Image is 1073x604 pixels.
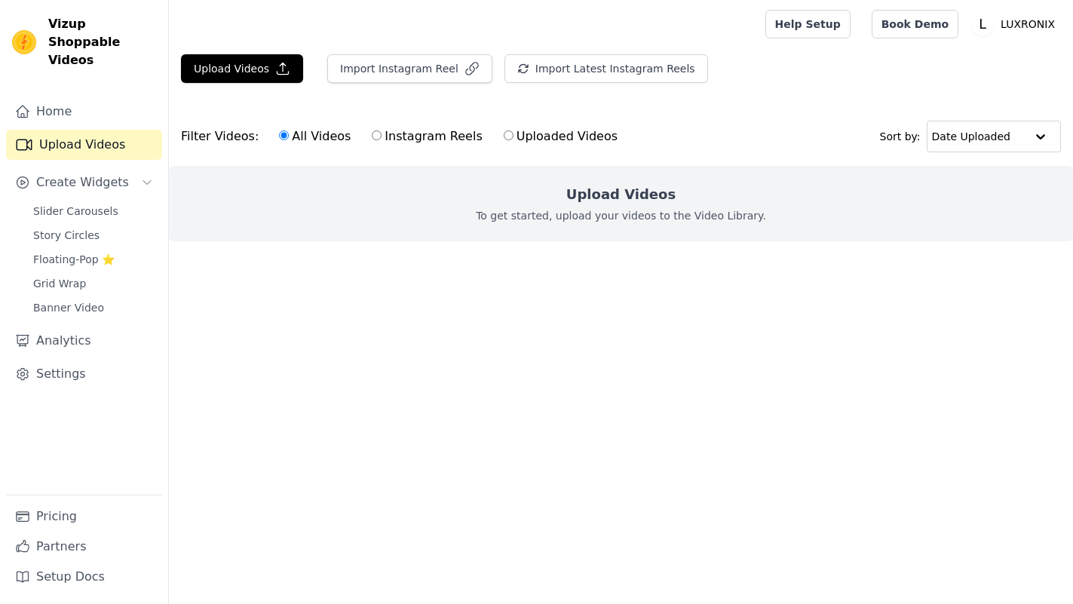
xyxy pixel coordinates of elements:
[6,97,162,127] a: Home
[48,15,156,69] span: Vizup Shoppable Videos
[181,119,626,154] div: Filter Videos:
[371,127,483,146] label: Instagram Reels
[36,173,129,192] span: Create Widgets
[566,184,676,205] h2: Upload Videos
[6,501,162,532] a: Pricing
[278,127,351,146] label: All Videos
[181,54,303,83] button: Upload Videos
[6,130,162,160] a: Upload Videos
[970,11,1061,38] button: L LUXRONIX
[765,10,851,38] a: Help Setup
[33,228,100,243] span: Story Circles
[503,127,618,146] label: Uploaded Videos
[327,54,492,83] button: Import Instagram Reel
[880,121,1062,152] div: Sort by:
[12,30,36,54] img: Vizup
[995,11,1061,38] p: LUXRONIX
[24,273,162,294] a: Grid Wrap
[33,300,104,315] span: Banner Video
[504,130,514,140] input: Uploaded Videos
[6,532,162,562] a: Partners
[504,54,708,83] button: Import Latest Instagram Reels
[6,167,162,198] button: Create Widgets
[279,130,289,140] input: All Videos
[979,17,986,32] text: L
[24,249,162,270] a: Floating-Pop ⭐
[33,252,115,267] span: Floating-Pop ⭐
[33,204,118,219] span: Slider Carousels
[872,10,958,38] a: Book Demo
[6,562,162,592] a: Setup Docs
[24,225,162,246] a: Story Circles
[24,201,162,222] a: Slider Carousels
[33,276,86,291] span: Grid Wrap
[372,130,382,140] input: Instagram Reels
[476,208,766,223] p: To get started, upload your videos to the Video Library.
[24,297,162,318] a: Banner Video
[6,359,162,389] a: Settings
[6,326,162,356] a: Analytics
